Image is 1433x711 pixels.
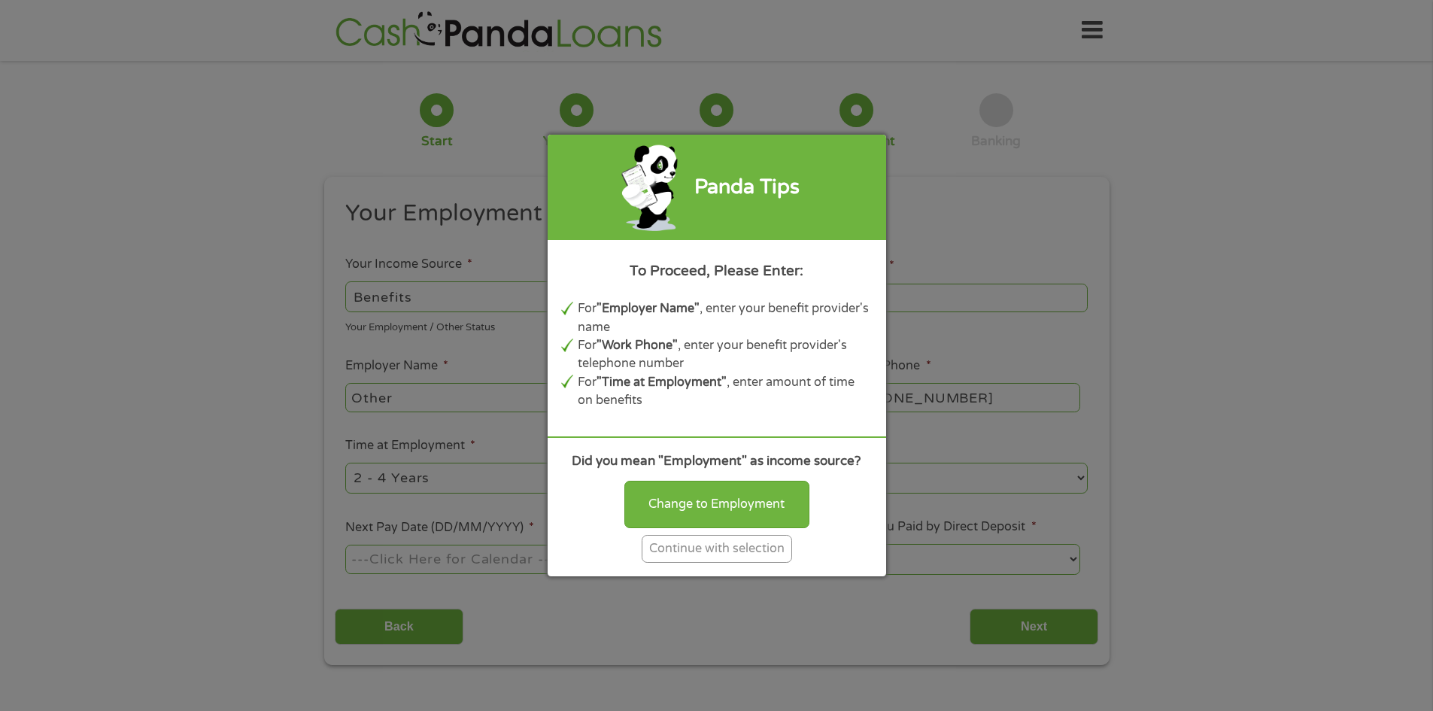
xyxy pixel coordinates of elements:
li: For , enter your benefit provider's telephone number [578,336,873,373]
div: Did you mean "Employment" as income source? [561,451,873,471]
div: Continue with selection [642,535,792,563]
li: For , enter your benefit provider's name [578,299,873,336]
div: Panda Tips [694,172,800,203]
li: For , enter amount of time on benefits [578,373,873,410]
b: "Employer Name" [597,301,700,316]
div: To Proceed, Please Enter: [561,260,873,281]
img: green-panda-phone.png [620,141,681,232]
b: "Work Phone" [597,338,678,353]
div: Change to Employment [624,481,809,527]
b: "Time at Employment" [597,375,727,390]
